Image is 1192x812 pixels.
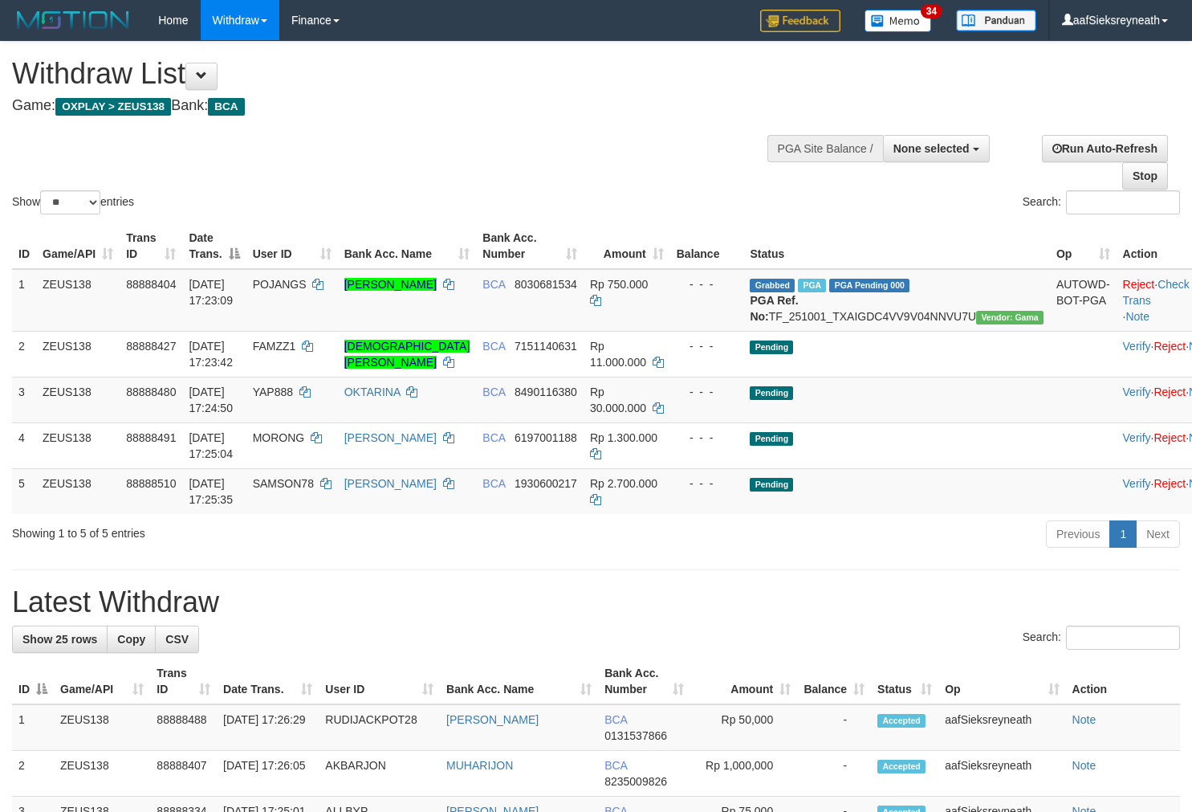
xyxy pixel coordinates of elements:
td: ZEUS138 [36,377,120,422]
td: 1 [12,704,54,751]
th: ID: activate to sort column descending [12,659,54,704]
th: Status: activate to sort column ascending [871,659,938,704]
td: AUTOWD-BOT-PGA [1050,269,1117,332]
a: [PERSON_NAME] [446,713,539,726]
span: Rp 750.000 [590,278,648,291]
td: TF_251001_TXAIGDC4VV9V04NNVU7U [743,269,1049,332]
a: MUHARIJON [446,759,513,772]
span: OXPLAY > ZEUS138 [55,98,171,116]
span: Accepted [877,760,926,773]
th: Bank Acc. Number: activate to sort column ascending [476,223,584,269]
span: Copy 7151140631 to clipboard [515,340,577,353]
td: AKBARJON [319,751,440,797]
span: POJANGS [253,278,307,291]
span: Copy 0131537866 to clipboard [604,729,667,742]
th: Balance: activate to sort column ascending [797,659,871,704]
input: Search: [1066,626,1180,650]
span: 88888480 [126,386,176,398]
div: - - - [677,475,738,492]
th: Date Trans.: activate to sort column descending [182,223,246,269]
td: [DATE] 17:26:29 [217,704,319,751]
span: BCA [604,713,627,726]
div: - - - [677,338,738,354]
a: [PERSON_NAME] [344,477,437,490]
span: BCA [482,386,505,398]
h4: Game: Bank: [12,98,779,114]
td: aafSieksreyneath [938,704,1065,751]
td: ZEUS138 [54,751,150,797]
td: ZEUS138 [36,468,120,514]
a: Next [1136,520,1180,548]
td: 1 [12,269,36,332]
span: Rp 11.000.000 [590,340,646,369]
th: Op: activate to sort column ascending [938,659,1065,704]
td: - [797,751,871,797]
div: - - - [677,430,738,446]
a: [PERSON_NAME] [344,278,437,291]
h1: Withdraw List [12,58,779,90]
span: Vendor URL: https://trx31.1velocity.biz [976,311,1044,324]
span: [DATE] 17:24:50 [189,386,233,414]
a: Note [1072,713,1096,726]
a: [PERSON_NAME] [344,431,437,444]
a: Check Trans [1123,278,1190,307]
td: [DATE] 17:26:05 [217,751,319,797]
td: aafSieksreyneath [938,751,1065,797]
span: [DATE] 17:25:04 [189,431,233,460]
th: Trans ID: activate to sort column ascending [150,659,217,704]
span: BCA [604,759,627,772]
a: Reject [1153,386,1186,398]
td: ZEUS138 [36,331,120,377]
button: None selected [883,135,990,162]
td: 88888407 [150,751,217,797]
th: Bank Acc. Number: activate to sort column ascending [598,659,690,704]
span: YAP888 [253,386,293,398]
span: 88888510 [126,477,176,490]
th: Trans ID: activate to sort column ascending [120,223,182,269]
a: Stop [1122,162,1168,190]
td: - [797,704,871,751]
span: [DATE] 17:23:42 [189,340,233,369]
span: Pending [750,386,793,400]
th: Game/API: activate to sort column ascending [54,659,150,704]
h1: Latest Withdraw [12,586,1180,618]
th: Game/API: activate to sort column ascending [36,223,120,269]
span: Copy 1930600217 to clipboard [515,477,577,490]
div: PGA Site Balance / [767,135,883,162]
span: 88888491 [126,431,176,444]
a: Show 25 rows [12,626,108,653]
a: Reject [1153,340,1186,353]
a: Verify [1123,431,1151,444]
span: 88888427 [126,340,176,353]
span: FAMZZ1 [253,340,296,353]
th: Bank Acc. Name: activate to sort column ascending [440,659,598,704]
span: Pending [750,341,793,354]
td: 3 [12,377,36,422]
td: ZEUS138 [36,422,120,468]
td: 2 [12,751,54,797]
a: Note [1125,310,1149,323]
span: PGA Pending [829,279,909,292]
span: [DATE] 17:23:09 [189,278,233,307]
input: Search: [1066,190,1180,214]
th: Date Trans.: activate to sort column ascending [217,659,319,704]
span: 88888404 [126,278,176,291]
span: Rp 30.000.000 [590,386,646,414]
span: Copy 8235009826 to clipboard [604,775,667,788]
span: Copy [117,633,145,646]
td: 88888488 [150,704,217,751]
td: Rp 1,000,000 [690,751,797,797]
label: Search: [1023,190,1180,214]
img: Button%20Memo.svg [865,10,932,32]
span: Copy 6197001188 to clipboard [515,431,577,444]
td: RUDIJACKPOT28 [319,704,440,751]
a: 1 [1109,520,1137,548]
td: ZEUS138 [36,269,120,332]
div: - - - [677,384,738,400]
a: Reject [1153,431,1186,444]
img: MOTION_logo.png [12,8,134,32]
label: Show entries [12,190,134,214]
span: BCA [482,278,505,291]
td: Rp 50,000 [690,704,797,751]
a: OKTARINA [344,386,401,398]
